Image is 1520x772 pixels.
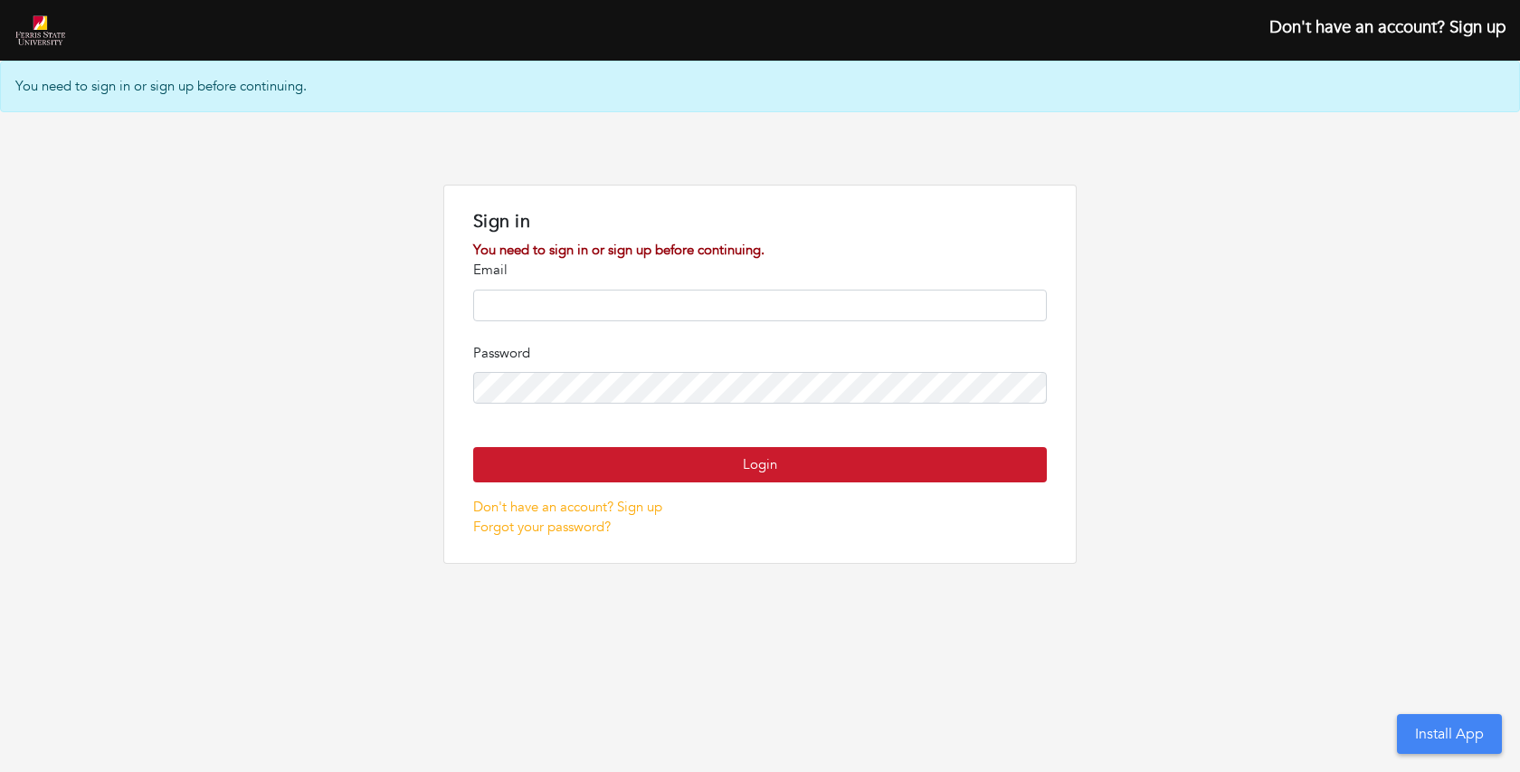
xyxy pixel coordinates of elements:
[473,498,662,516] a: Don't have an account? Sign up
[473,518,611,536] a: Forgot your password?
[473,343,1047,364] p: Password
[473,260,1047,281] p: Email
[1397,714,1502,754] button: Install App
[14,14,66,46] img: ferris-state-university-1.png
[1269,15,1506,39] a: Don't have an account? Sign up
[473,447,1047,482] button: Login
[473,240,1047,261] div: You need to sign in or sign up before continuing.
[473,211,1047,233] h1: Sign in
